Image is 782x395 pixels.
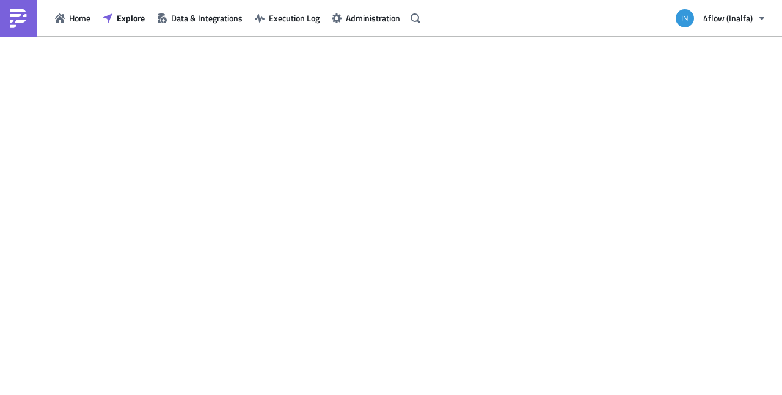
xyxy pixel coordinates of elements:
[151,9,249,27] button: Data & Integrations
[97,9,151,27] button: Explore
[326,9,406,27] button: Administration
[703,12,753,24] span: 4flow (Inalfa)
[49,9,97,27] button: Home
[346,12,400,24] span: Administration
[117,12,145,24] span: Explore
[269,12,320,24] span: Execution Log
[249,9,326,27] button: Execution Log
[9,9,28,28] img: PushMetrics
[674,8,695,29] img: Avatar
[171,12,243,24] span: Data & Integrations
[668,5,773,32] button: 4flow (Inalfa)
[69,12,90,24] span: Home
